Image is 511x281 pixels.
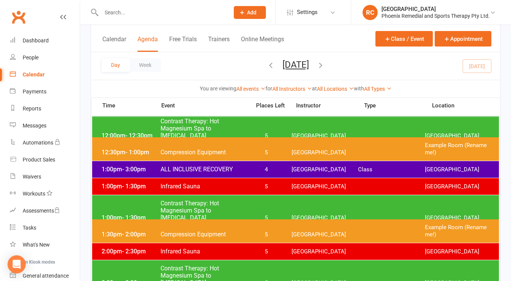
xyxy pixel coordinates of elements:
[23,106,41,112] div: Reports
[23,242,50,248] div: What's New
[246,166,286,173] span: 4
[292,149,358,156] span: [GEOGRAPHIC_DATA]
[10,83,80,100] a: Payments
[160,118,246,139] span: Contrast Therapy: Hot Magnesium Spa to [MEDICAL_DATA]
[10,32,80,49] a: Dashboard
[122,166,146,173] span: - 3:00pm
[160,200,246,221] span: Contrast Therapy: Hot Magnesium Spa to [MEDICAL_DATA]
[8,255,26,273] div: Open Intercom Messenger
[23,37,49,43] div: Dashboard
[317,86,354,92] a: All Locations
[246,231,286,238] span: 5
[125,132,153,139] span: - 12:30pm
[137,36,158,52] button: Agenda
[425,224,491,238] span: Example Room (Rename me!)
[354,85,364,92] strong: with
[122,183,146,190] span: - 1:30pm
[364,86,392,92] a: All Types
[292,166,358,173] span: [GEOGRAPHIC_DATA]
[23,88,46,95] div: Payments
[23,225,36,231] div: Tasks
[160,231,246,238] span: Compression Equipment
[425,183,491,190] span: [GEOGRAPHIC_DATA]
[297,4,318,21] span: Settings
[246,149,286,156] span: 5
[161,102,251,109] span: Event
[10,168,80,185] a: Waivers
[208,36,230,52] button: Trainers
[23,273,69,279] div: General attendance
[10,66,80,83] a: Calendar
[10,100,80,117] a: Reports
[200,85,236,92] strong: You are viewing
[160,166,246,173] span: ALL INCLUSIVE RECOVERY
[10,219,80,236] a: Tasks
[236,86,266,92] a: All events
[160,149,246,156] span: Compression Equipment
[10,134,80,151] a: Automations
[292,248,358,255] span: [GEOGRAPHIC_DATA]
[246,248,286,255] span: 5
[10,185,80,202] a: Workouts
[99,7,224,18] input: Search...
[23,123,46,129] div: Messages
[363,5,378,20] div: RC
[375,31,433,47] button: Class / Event
[23,54,39,61] div: People
[425,132,491,140] span: [GEOGRAPHIC_DATA]
[100,183,160,190] span: 1:00pm
[169,36,197,52] button: Free Trials
[9,8,28,26] a: Clubworx
[122,248,146,255] span: - 2:30pm
[283,59,309,70] button: [DATE]
[292,183,358,190] span: [GEOGRAPHIC_DATA]
[100,149,160,156] span: 12:30pm
[435,31,491,47] button: Appointment
[425,166,491,173] span: [GEOGRAPHIC_DATA]
[381,12,490,19] div: Phoenix Remedial and Sports Therapy Pty Ltd.
[246,132,286,140] span: 5
[425,142,491,156] span: Example Room (Rename me!)
[23,157,55,163] div: Product Sales
[425,248,491,255] span: [GEOGRAPHIC_DATA]
[246,214,286,222] span: 5
[102,58,130,72] button: Day
[292,231,358,238] span: [GEOGRAPHIC_DATA]
[296,103,364,109] span: Instructor
[358,166,425,173] span: Class
[130,58,161,72] button: Week
[312,85,317,92] strong: at
[234,6,266,19] button: Add
[10,117,80,134] a: Messages
[122,231,146,238] span: - 2:00pm
[23,208,60,214] div: Assessments
[125,149,149,156] span: - 1:00pm
[247,9,256,16] span: Add
[100,166,160,173] span: 1:00pm
[100,102,161,111] span: Time
[102,36,126,52] button: Calendar
[292,132,358,140] span: [GEOGRAPHIC_DATA]
[266,85,272,92] strong: for
[10,49,80,66] a: People
[251,103,290,109] span: Places Left
[10,202,80,219] a: Assessments
[122,214,146,221] span: - 1:30pm
[100,214,160,221] span: 1:00pm
[10,236,80,253] a: What's New
[364,103,432,109] span: Type
[10,151,80,168] a: Product Sales
[160,248,246,255] span: Infrared Sauna
[100,231,160,238] span: 1:30pm
[241,36,284,52] button: Online Meetings
[381,6,490,12] div: [GEOGRAPHIC_DATA]
[23,174,41,180] div: Waivers
[292,214,358,222] span: [GEOGRAPHIC_DATA]
[272,86,312,92] a: All Instructors
[432,103,500,109] span: Location
[246,183,286,190] span: 5
[23,71,45,78] div: Calendar
[23,191,45,197] div: Workouts
[100,132,160,139] span: 12:00pm
[100,248,160,255] span: 2:00pm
